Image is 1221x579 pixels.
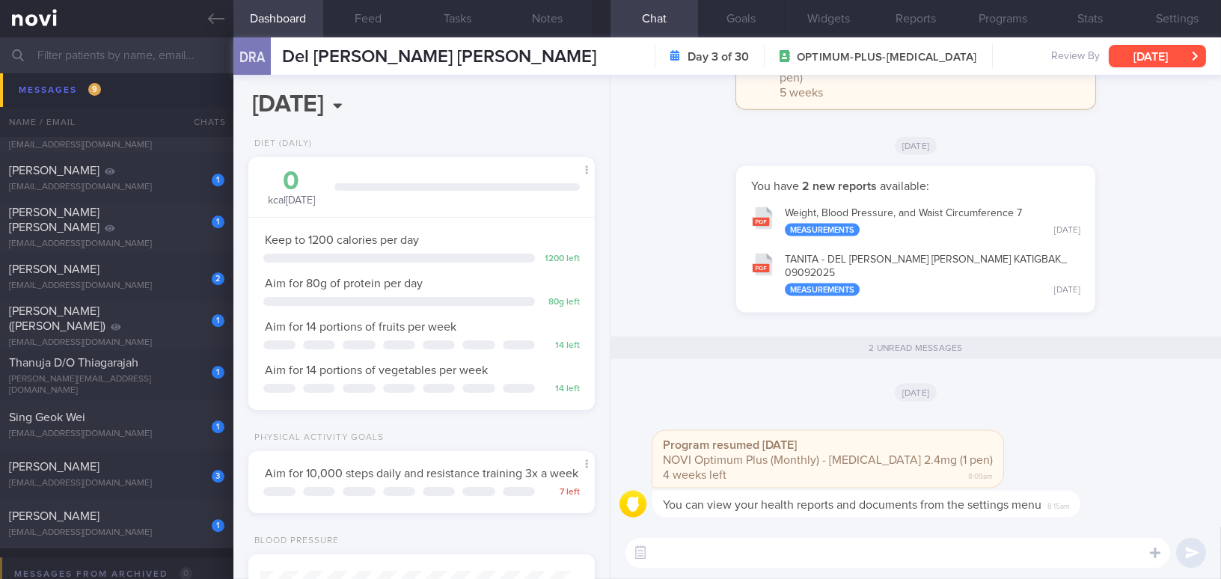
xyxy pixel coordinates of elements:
div: 80 g left [542,297,580,308]
strong: Day 3 of 30 [688,49,749,64]
span: Keep to 1200 calories per day [265,234,419,246]
span: [PERSON_NAME] [9,510,100,522]
div: 7 left [542,487,580,498]
span: 4 weeks left [663,469,726,481]
div: [EMAIL_ADDRESS][DOMAIN_NAME] [9,429,224,440]
span: OPTIMUM-PLUS-[MEDICAL_DATA] [797,50,976,65]
span: 5 weeks [780,87,823,99]
div: Blood Pressure [248,536,339,547]
span: [PERSON_NAME] [PERSON_NAME] Israel [9,108,130,135]
button: [DATE] [1109,45,1206,67]
div: 1 [212,366,224,379]
div: 1 [212,215,224,228]
button: Weight, Blood Pressure, and Waist Circumference 7 Measurements [DATE] [744,197,1088,245]
span: [PERSON_NAME] [9,263,100,275]
div: 2 [212,117,224,129]
div: [EMAIL_ADDRESS][DOMAIN_NAME] [9,337,224,349]
div: Diet (Daily) [248,138,312,150]
span: 8:15am [1047,497,1070,512]
span: NOVI Optimum Plus (Monthly) - [MEDICAL_DATA] 1.7mg (1 pen) [780,57,1079,84]
strong: 2 new reports [799,180,880,192]
span: Del [PERSON_NAME] [PERSON_NAME] [282,48,596,66]
div: [PERSON_NAME][EMAIL_ADDRESS][DOMAIN_NAME] [9,374,224,396]
div: 0 [263,168,319,194]
div: 1200 left [542,254,580,265]
div: [EMAIL_ADDRESS][DOMAIN_NAME] [9,140,224,151]
div: Weight, Blood Pressure, and Waist Circumference 7 [785,207,1080,237]
span: Review By [1051,50,1100,64]
div: [EMAIL_ADDRESS][DOMAIN_NAME] [9,478,224,489]
span: [PERSON_NAME] [9,165,100,177]
div: TANITA - DEL [PERSON_NAME] [PERSON_NAME] KATIGBAK_ 09092025 [785,254,1080,296]
div: 2 [212,272,224,285]
button: TANITA - DEL [PERSON_NAME] [PERSON_NAME] KATIGBAK_09092025 Measurements [DATE] [744,244,1088,304]
strong: Program resumed [DATE] [663,439,797,451]
div: 14 left [542,384,580,395]
div: DRA [230,28,275,86]
div: [EMAIL_ADDRESS][DOMAIN_NAME] [9,239,224,250]
div: 1 [212,174,224,186]
span: [PERSON_NAME] [PERSON_NAME] [9,206,100,233]
div: [DATE] [1054,285,1080,296]
div: 1 [212,420,224,433]
span: [PERSON_NAME] ([PERSON_NAME]) [9,305,105,332]
div: Measurements [785,284,860,296]
div: [DATE] [1054,225,1080,236]
span: You can view your health reports and documents from the settings menu [663,499,1041,511]
div: kcal [DATE] [263,168,319,208]
span: Aim for 10,000 steps daily and resistance training 3x a week [265,468,578,480]
div: Measurements [785,224,860,236]
div: 14 left [542,340,580,352]
span: NOVI Optimum Plus (Monthly) - [MEDICAL_DATA] 2.4mg (1 pen) [663,454,993,466]
span: Aim for 80g of protein per day [265,278,423,289]
span: Aim for 14 portions of vegetables per week [265,364,488,376]
span: Thanuja D/O Thiagarajah [9,357,138,369]
div: 1 [212,519,224,532]
span: Sing Geok Wei [9,411,85,423]
div: 3 [212,470,224,482]
div: 1 [212,314,224,327]
div: [EMAIL_ADDRESS][DOMAIN_NAME] [9,527,224,539]
p: You have available: [751,179,1080,194]
span: [DATE] [895,384,937,402]
span: 8:09am [968,468,993,482]
div: [EMAIL_ADDRESS][DOMAIN_NAME] [9,182,224,193]
span: [PERSON_NAME] [9,461,100,473]
div: [EMAIL_ADDRESS][DOMAIN_NAME] [9,281,224,292]
span: Aim for 14 portions of fruits per week [265,321,456,333]
span: [DATE] [895,137,937,155]
div: Physical Activity Goals [248,432,384,444]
